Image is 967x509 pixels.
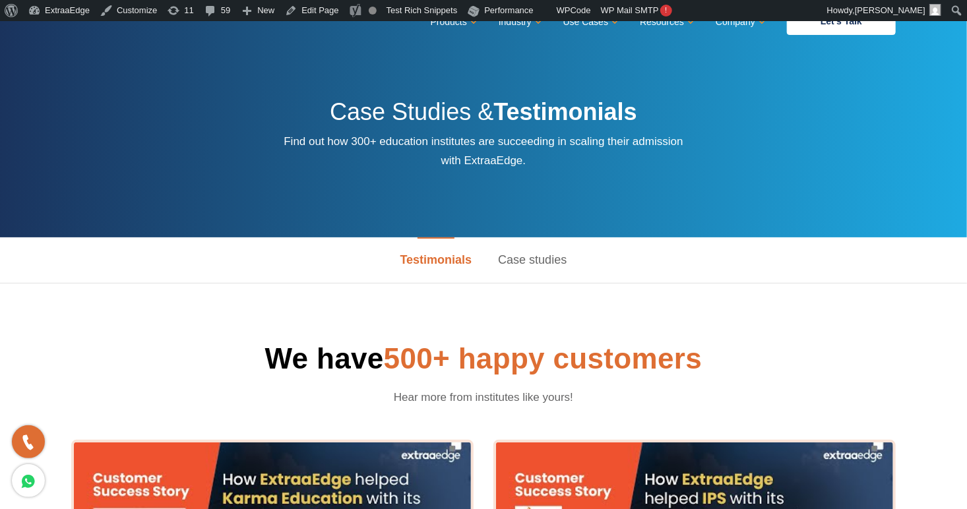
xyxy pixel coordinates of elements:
[387,237,485,283] a: Testimonials
[787,8,896,35] a: Let’s Talk
[71,340,896,378] h1: We have
[493,98,637,125] strong: Testimonials
[716,13,764,32] a: Company
[282,132,685,170] p: Find out how 300+ education institutes are succeeding in scaling their admission with ExtraaEdge.
[431,13,476,32] a: Products
[563,13,617,32] a: Use Cases
[282,96,685,132] h2: Case Studies &
[485,237,580,283] a: Case studies
[384,342,702,374] span: 500+ happy customers
[499,13,540,32] a: Industry
[640,13,693,32] a: Resources
[660,5,672,16] span: !
[314,388,654,407] p: Hear more from institutes like yours!
[855,5,925,15] span: [PERSON_NAME]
